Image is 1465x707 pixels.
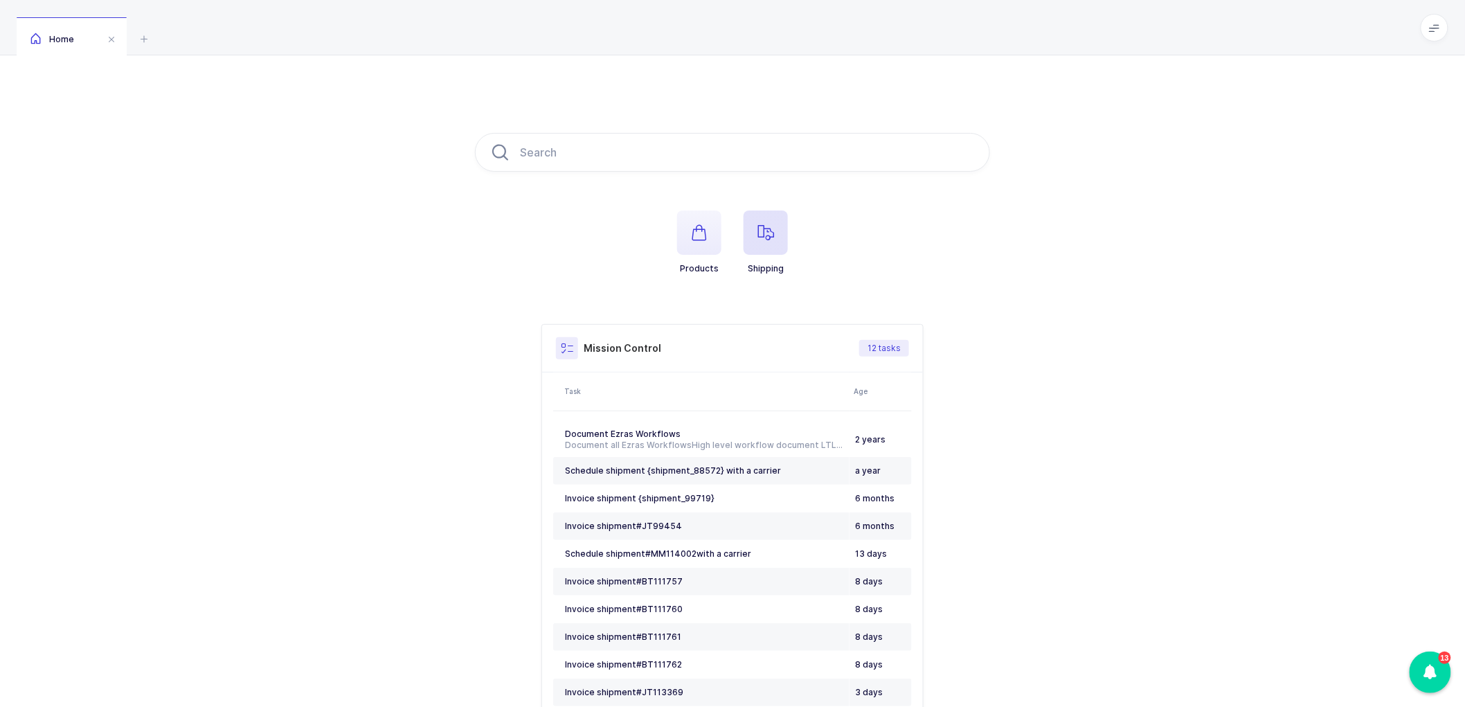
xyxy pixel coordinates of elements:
span: 12 tasks [868,343,901,354]
span: a year [855,465,881,476]
span: Schedule shipment with a carrier [565,548,751,559]
span: 8 days [855,576,883,587]
span: 8 days [855,632,883,642]
div: Age [854,386,908,397]
h3: Mission Control [584,341,661,355]
div: Document all Ezras Workflows [565,440,844,451]
span: Invoice shipment [565,687,683,697]
span: 6 months [855,521,895,531]
span: Invoice shipment [565,632,681,642]
span: Invoice shipment [565,659,682,670]
div: Task [564,386,845,397]
span: 8 days [855,659,883,670]
button: Shipping [744,211,788,274]
a: #JT113369 [636,687,683,698]
span: 2 years [855,434,886,445]
div: 13 [1410,652,1451,693]
span: Invoice shipment [565,521,682,531]
span: Schedule shipment {shipment_88572} with a carrier [565,465,781,476]
a: #BT111762 [636,659,682,670]
span: Invoice shipment {shipment_99719} [565,493,714,503]
span: 8 days [855,604,883,614]
span: 13 days [855,548,887,559]
span: 3 days [855,687,883,697]
a: #BT111760 [636,604,683,615]
span: Invoice shipment [565,576,683,587]
span: 6 months [855,493,895,503]
div: 13 [1439,652,1451,664]
span: Invoice shipment [565,604,683,614]
a: #BT111761 [636,632,681,643]
a: High level workflow document [692,440,819,450]
span: Home [30,34,74,44]
button: Products [677,211,721,274]
span: Document Ezras Workflows [565,429,681,439]
a: LTL Scheduling [821,440,884,450]
a: #MM114002 [645,548,696,560]
a: #BT111757 [636,576,683,587]
a: #JT99454 [636,521,682,532]
input: Search [475,133,990,172]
